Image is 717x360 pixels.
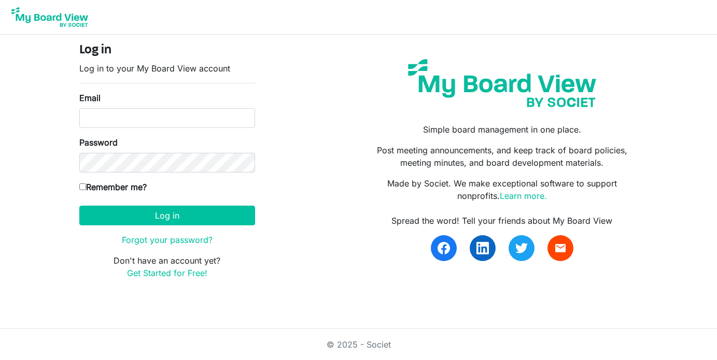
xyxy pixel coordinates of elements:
[515,242,528,254] img: twitter.svg
[79,254,255,279] p: Don't have an account yet?
[500,191,547,201] a: Learn more.
[8,4,91,30] img: My Board View Logo
[79,92,101,104] label: Email
[554,242,567,254] span: email
[122,235,213,245] a: Forgot your password?
[79,183,86,190] input: Remember me?
[79,181,147,193] label: Remember me?
[79,136,118,149] label: Password
[400,51,604,115] img: my-board-view-societ.svg
[438,242,450,254] img: facebook.svg
[79,43,255,58] h4: Log in
[327,339,391,350] a: © 2025 - Societ
[476,242,489,254] img: linkedin.svg
[79,206,255,225] button: Log in
[547,235,573,261] a: email
[366,144,638,169] p: Post meeting announcements, and keep track of board policies, meeting minutes, and board developm...
[79,62,255,75] p: Log in to your My Board View account
[366,123,638,136] p: Simple board management in one place.
[366,177,638,202] p: Made by Societ. We make exceptional software to support nonprofits.
[366,214,638,227] div: Spread the word! Tell your friends about My Board View
[127,268,207,278] a: Get Started for Free!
